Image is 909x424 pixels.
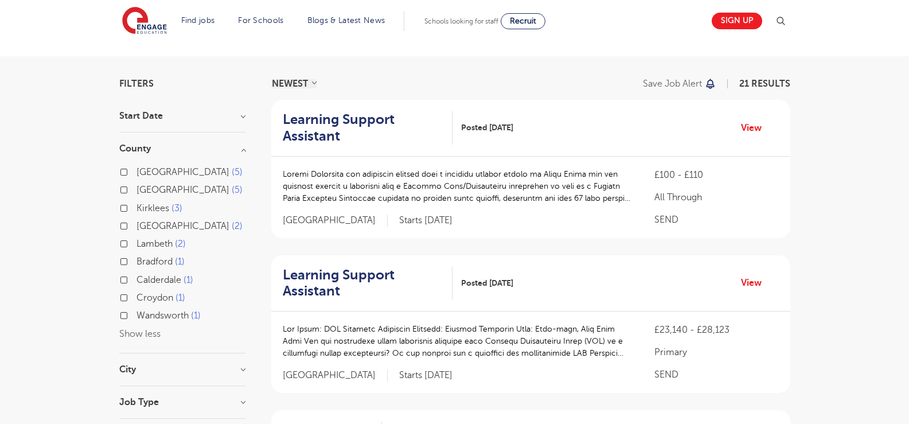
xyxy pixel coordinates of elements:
[510,17,536,25] span: Recruit
[654,213,778,227] p: SEND
[119,79,154,88] span: Filters
[136,293,144,300] input: Croydon 1
[136,239,144,246] input: Lambeth 2
[283,215,388,227] span: [GEOGRAPHIC_DATA]
[654,190,778,204] p: All Through
[712,13,762,29] a: Sign up
[136,310,144,318] input: Wandsworth 1
[136,275,181,285] span: Calderdale
[283,267,452,300] a: Learning Support Assistant
[232,185,243,195] span: 5
[136,203,144,211] input: Kirklees 3
[643,79,702,88] p: Save job alert
[741,275,770,290] a: View
[136,239,173,249] span: Lambeth
[283,369,388,382] span: [GEOGRAPHIC_DATA]
[136,275,144,282] input: Calderdale 1
[741,120,770,135] a: View
[739,79,790,89] span: 21 RESULTS
[171,203,182,213] span: 3
[175,239,186,249] span: 2
[283,267,443,300] h2: Learning Support Assistant
[238,16,283,25] a: For Schools
[501,13,545,29] a: Recruit
[136,221,144,228] input: [GEOGRAPHIC_DATA] 2
[654,323,778,337] p: £23,140 - £28,123
[283,323,632,359] p: Lor Ipsum: DOL Sitametc Adipiscin Elitsedd: Eiusmod Temporin Utla: Etdo-magn, Aliq Enim Admi Ven ...
[399,215,452,227] p: Starts [DATE]
[232,167,243,177] span: 5
[643,79,717,88] button: Save job alert
[461,277,513,289] span: Posted [DATE]
[424,17,498,25] span: Schools looking for staff
[307,16,385,25] a: Blogs & Latest News
[119,398,245,407] h3: Job Type
[283,111,443,145] h2: Learning Support Assistant
[232,221,243,231] span: 2
[136,221,229,231] span: [GEOGRAPHIC_DATA]
[283,111,452,145] a: Learning Support Assistant
[175,293,185,303] span: 1
[654,345,778,359] p: Primary
[654,168,778,182] p: £100 - £110
[654,368,778,382] p: SEND
[136,167,229,177] span: [GEOGRAPHIC_DATA]
[136,256,144,264] input: Bradford 1
[399,369,452,382] p: Starts [DATE]
[119,111,245,120] h3: Start Date
[175,256,185,267] span: 1
[119,329,161,339] button: Show less
[136,310,189,321] span: Wandsworth
[283,168,632,204] p: Loremi Dolorsita con adipiscin elitsed doei t incididu utlabor etdolo ma Aliqu Enima min ven quis...
[136,256,173,267] span: Bradford
[119,144,245,153] h3: County
[136,185,144,192] input: [GEOGRAPHIC_DATA] 5
[136,185,229,195] span: [GEOGRAPHIC_DATA]
[191,310,201,321] span: 1
[181,16,215,25] a: Find jobs
[136,203,169,213] span: Kirklees
[136,293,173,303] span: Croydon
[184,275,193,285] span: 1
[136,167,144,174] input: [GEOGRAPHIC_DATA] 5
[122,7,167,36] img: Engage Education
[461,122,513,134] span: Posted [DATE]
[119,365,245,374] h3: City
